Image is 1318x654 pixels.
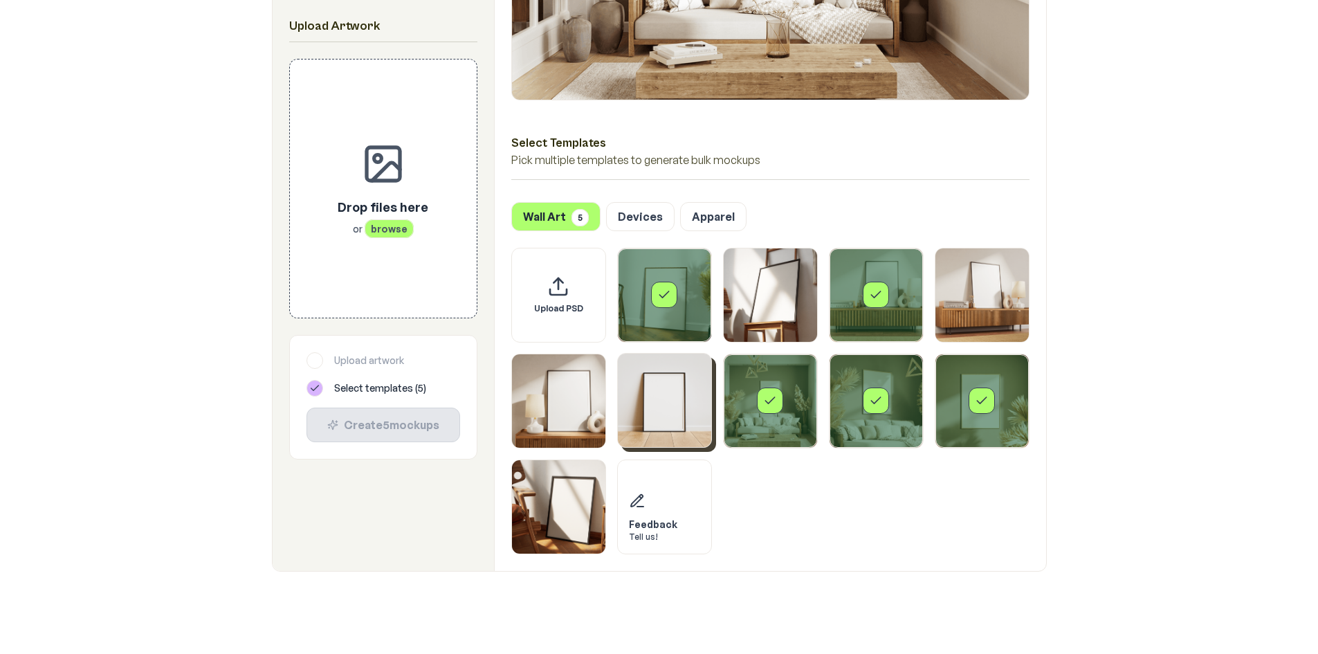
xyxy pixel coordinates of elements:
button: Apparel [680,202,747,231]
img: Framed Poster 2 [724,248,817,342]
img: Framed Poster 5 [512,354,605,448]
h3: Select Templates [511,134,1029,152]
p: or [338,222,428,236]
div: Upload custom PSD template [511,248,606,343]
p: Pick multiple templates to generate bulk mockups [511,152,1029,168]
div: Select template Framed Poster 2 [723,248,818,343]
div: Select template Framed Poster 3 [829,248,924,343]
span: Upload PSD [534,303,583,314]
div: Select template Framed Poster [617,248,712,343]
div: Tell us! [629,532,677,543]
img: Framed Poster 4 [935,248,1029,342]
button: Create5mockups [306,408,460,442]
div: Select template Framed Poster 8 [829,354,924,448]
div: Select template Framed Poster 9 [935,354,1029,448]
div: Select template Framed Poster 7 [723,354,818,448]
div: Select template Framed Poster 4 [935,248,1029,343]
button: Devices [606,202,675,231]
p: Drop files here [338,197,428,217]
div: Select template Framed Poster 5 [511,354,606,448]
button: Wall Art5 [511,202,601,231]
div: Send feedback [617,460,712,554]
img: Framed Poster 10 [512,460,605,554]
img: Framed Poster 6 [618,354,711,447]
div: Create 5 mockup s [318,417,448,433]
div: Select template Framed Poster 10 [511,460,606,554]
h2: Upload Artwork [289,17,477,36]
div: Feedback [629,518,677,532]
span: Upload artwork [334,354,404,367]
span: 5 [571,209,589,226]
span: browse [365,219,414,238]
span: Select templates ( 5 ) [334,381,426,395]
div: Select template Framed Poster 6 [617,353,712,448]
